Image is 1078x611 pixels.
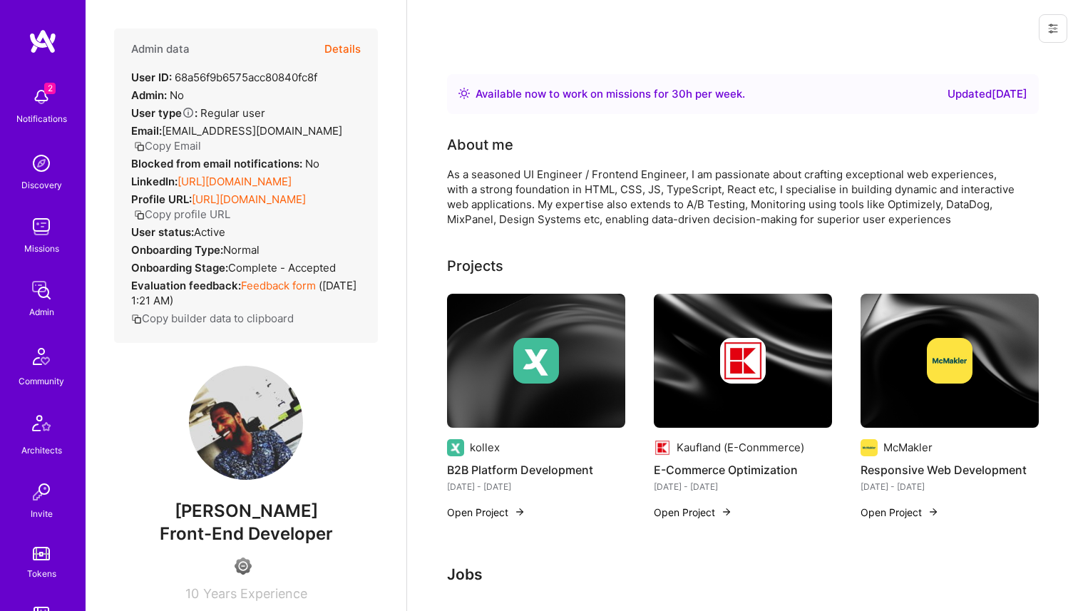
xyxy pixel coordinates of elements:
img: Company logo [513,338,559,384]
span: 10 [185,586,199,601]
img: arrow-right [514,506,525,518]
img: Limited Access [235,558,252,575]
a: Feedback form [241,279,316,292]
span: [PERSON_NAME] [114,500,378,522]
img: Community [24,339,58,374]
img: Architects [24,409,58,443]
strong: Email: [131,124,162,138]
span: 30 [672,87,686,101]
button: Details [324,29,361,70]
img: logo [29,29,57,54]
div: Missions [24,241,59,256]
img: User Avatar [189,366,303,480]
h4: E-Commerce Optimization [654,461,832,479]
img: Company logo [927,338,972,384]
img: Availability [458,88,470,99]
img: cover [447,294,625,428]
a: [URL][DOMAIN_NAME] [178,175,292,188]
span: Active [194,225,225,239]
div: 68a56f9b6575acc80840fc8f [131,70,317,85]
img: Invite [27,478,56,506]
h4: Responsive Web Development [861,461,1039,479]
div: Discovery [21,178,62,192]
div: No [131,156,319,171]
div: As a seasoned UI Engineer / Frontend Engineer, I am passionate about crafting exceptional web exp... [447,167,1017,227]
div: Admin [29,304,54,319]
h3: Jobs [447,565,1039,583]
strong: Onboarding Type: [131,243,223,257]
div: About me [447,134,513,155]
img: cover [654,294,832,428]
strong: Onboarding Stage: [131,261,228,274]
strong: User type : [131,106,197,120]
div: Notifications [16,111,67,126]
strong: User ID: [131,71,172,84]
div: kollex [470,440,500,455]
div: Projects [447,255,503,277]
img: Company logo [861,439,878,456]
div: Invite [31,506,53,521]
img: cover [861,294,1039,428]
i: icon Copy [131,314,142,324]
button: Open Project [861,505,939,520]
span: Front-End Developer [160,523,333,544]
img: Company logo [654,439,671,456]
button: Copy profile URL [134,207,230,222]
strong: User status: [131,225,194,239]
h4: Admin data [131,43,190,56]
button: Open Project [654,505,732,520]
div: Available now to work on missions for h per week . [476,86,745,103]
div: Community [19,374,64,389]
strong: Admin: [131,88,167,102]
div: Regular user [131,106,265,120]
span: normal [223,243,260,257]
div: [DATE] - [DATE] [861,479,1039,494]
span: [EMAIL_ADDRESS][DOMAIN_NAME] [162,124,342,138]
button: Copy builder data to clipboard [131,311,294,326]
button: Copy Email [134,138,201,153]
i: icon Copy [134,141,145,152]
span: Complete - Accepted [228,261,336,274]
strong: LinkedIn: [131,175,178,188]
strong: Evaluation feedback: [131,279,241,292]
img: teamwork [27,212,56,241]
img: tokens [33,547,50,560]
div: No [131,88,184,103]
span: 2 [44,83,56,94]
img: discovery [27,149,56,178]
a: [URL][DOMAIN_NAME] [192,192,306,206]
div: Updated [DATE] [948,86,1027,103]
div: [DATE] - [DATE] [654,479,832,494]
i: Help [182,106,195,119]
span: Years Experience [203,586,307,601]
img: arrow-right [721,506,732,518]
strong: Blocked from email notifications: [131,157,305,170]
img: arrow-right [928,506,939,518]
div: McMakler [883,440,933,455]
div: ( [DATE] 1:21 AM ) [131,278,361,308]
button: Open Project [447,505,525,520]
div: Kaufland (E-Conmmerce) [677,440,804,455]
div: Tokens [27,566,56,581]
img: bell [27,83,56,111]
strong: Profile URL: [131,192,192,206]
div: Architects [21,443,62,458]
h4: B2B Platform Development [447,461,625,479]
i: icon Copy [134,210,145,220]
img: Company logo [720,338,766,384]
img: Company logo [447,439,464,456]
div: [DATE] - [DATE] [447,479,625,494]
img: admin teamwork [27,276,56,304]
